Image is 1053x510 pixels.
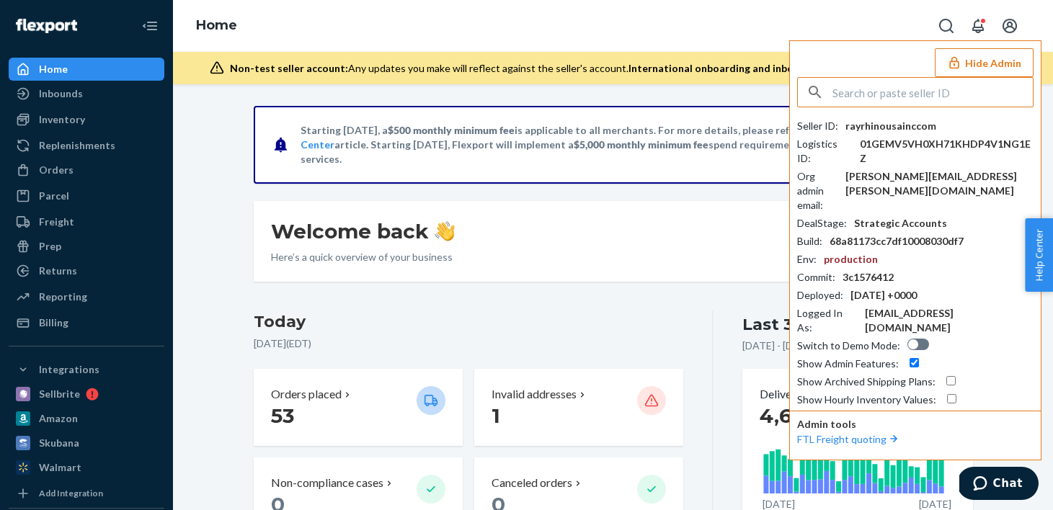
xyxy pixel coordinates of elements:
[39,62,68,76] div: Home
[843,270,894,285] div: 3c1576412
[9,210,164,233] a: Freight
[9,285,164,308] a: Reporting
[797,306,858,335] div: Logged In As :
[9,431,164,455] a: Skubana
[9,311,164,334] a: Billing
[39,487,103,499] div: Add Integration
[797,216,847,231] div: DealStage :
[797,119,838,133] div: Seller ID :
[492,386,577,403] p: Invalid addresses
[254,369,463,446] button: Orders placed 53
[271,218,455,244] h1: Welcome back
[797,433,901,445] a: FTL Freight quoting
[9,58,164,81] a: Home
[39,436,79,450] div: Skubana
[760,386,854,403] button: Delivered orders
[760,403,819,428] span: 4,608
[854,216,947,231] div: Strategic Accounts
[39,215,74,229] div: Freight
[959,467,1039,503] iframe: Opens a widget where you can chat to one of our agents
[492,475,572,491] p: Canceled orders
[39,460,81,475] div: Walmart
[474,369,683,446] button: Invalid addresses 1
[935,48,1034,77] button: Hide Admin
[742,339,840,353] p: [DATE] - [DATE] ( EDT )
[574,138,708,151] span: $5,000 monthly minimum fee
[39,387,80,401] div: Sellbrite
[9,134,164,157] a: Replenishments
[271,250,455,264] p: Here’s a quick overview of your business
[865,306,1034,335] div: [EMAIL_ADDRESS][DOMAIN_NAME]
[850,288,917,303] div: [DATE] +0000
[39,86,83,101] div: Inbounds
[254,310,684,334] h3: Today
[39,112,85,127] div: Inventory
[492,403,500,428] span: 1
[254,336,684,351] p: [DATE] ( EDT )
[39,264,77,278] div: Returns
[16,19,77,33] img: Flexport logo
[39,316,68,330] div: Billing
[9,259,164,282] a: Returns
[435,221,455,241] img: hand-wave emoji
[797,252,817,267] div: Env :
[39,163,74,177] div: Orders
[9,485,164,502] a: Add Integration
[9,82,164,105] a: Inbounds
[388,124,515,136] span: $500 monthly minimum fee
[797,393,936,407] div: Show Hourly Inventory Values :
[135,12,164,40] button: Close Navigation
[271,403,294,428] span: 53
[9,456,164,479] a: Walmart
[1025,218,1053,292] button: Help Center
[196,17,237,33] a: Home
[271,386,342,403] p: Orders placed
[797,288,843,303] div: Deployed :
[185,5,249,47] ol: breadcrumbs
[830,234,964,249] div: 68a81173cc7df10008030df7
[9,184,164,207] a: Parcel
[797,375,936,389] div: Show Archived Shipping Plans :
[797,137,853,166] div: Logistics ID :
[845,169,1034,198] div: [PERSON_NAME][EMAIL_ADDRESS][PERSON_NAME][DOMAIN_NAME]
[9,235,164,258] a: Prep
[9,158,164,182] a: Orders
[797,339,900,353] div: Switch to Demo Mode :
[39,290,87,304] div: Reporting
[9,407,164,430] a: Amazon
[39,138,115,153] div: Replenishments
[964,12,992,40] button: Open notifications
[39,189,69,203] div: Parcel
[845,119,936,133] div: rayrhinousainccom
[797,357,899,371] div: Show Admin Features :
[932,12,961,40] button: Open Search Box
[742,313,848,336] div: Last 30 days
[271,475,383,491] p: Non-compliance cases
[797,234,822,249] div: Build :
[230,61,1002,76] div: Any updates you make will reflect against the seller's account.
[9,108,164,131] a: Inventory
[832,78,1033,107] input: Search or paste seller ID
[797,417,1034,431] p: Admin tools
[628,62,1002,74] span: International onboarding and inbounding may not work during impersonation.
[995,12,1024,40] button: Open account menu
[39,239,61,254] div: Prep
[797,270,835,285] div: Commit :
[860,137,1034,166] div: 01GEMV5VH0XH71KHDP4V1NG1EZ
[797,169,838,212] div: Org admin email :
[9,382,164,406] a: Sellbrite
[9,358,164,381] button: Integrations
[39,411,78,426] div: Amazon
[39,362,99,377] div: Integrations
[230,62,348,74] span: Non-test seller account:
[301,123,924,166] p: Starting [DATE], a is applicable to all merchants. For more details, please refer to this article...
[824,252,878,267] div: production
